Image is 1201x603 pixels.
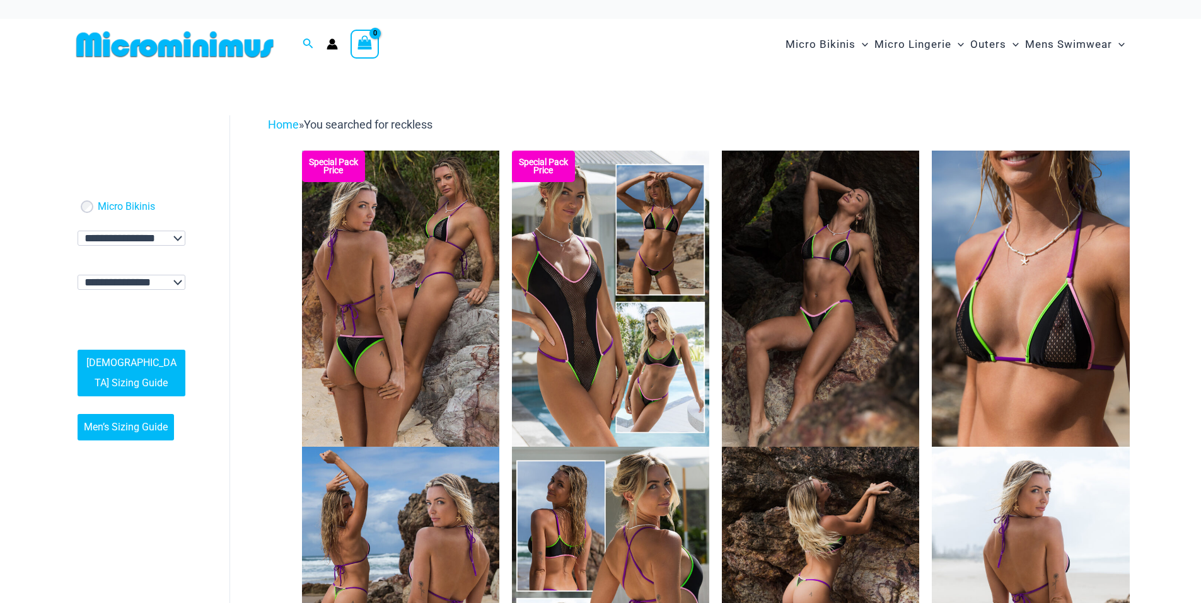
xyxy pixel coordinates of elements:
b: Special Pack Price [302,158,365,175]
a: Account icon link [327,38,338,50]
a: Home [268,118,299,131]
a: Men’s Sizing Guide [78,413,174,440]
img: Reckless Neon Crush Black Neon 306 Tri Top 01 [932,151,1129,447]
span: Mens Swimwear [1025,28,1112,60]
a: [DEMOGRAPHIC_DATA] Sizing Guide [78,349,185,396]
span: Menu Toggle [951,28,964,60]
img: Collection Pack [512,151,709,447]
span: Menu Toggle [856,28,868,60]
a: Mens SwimwearMenu ToggleMenu Toggle [1022,25,1128,64]
span: Menu Toggle [1112,28,1125,60]
a: Micro Bikinis [98,200,155,213]
a: OutersMenu ToggleMenu Toggle [967,25,1022,64]
nav: Site Navigation [780,23,1130,66]
a: Micro BikinisMenu ToggleMenu Toggle [782,25,871,64]
a: Search icon link [303,37,314,52]
img: MM SHOP LOGO FLAT [71,30,279,59]
span: » [268,118,432,131]
select: wpc-taxonomy-pa_color-745992 [78,275,185,290]
span: Micro Bikinis [786,28,856,60]
span: Micro Lingerie [874,28,951,60]
a: Micro LingerieMenu ToggleMenu Toggle [871,25,967,64]
span: You searched for reckless [304,118,432,131]
span: Outers [970,28,1006,60]
select: wpc-taxonomy-pa_fabric-type-745991 [78,231,185,246]
img: Tri Top Pack [302,151,499,447]
b: Special Pack Price [512,158,575,175]
span: Menu Toggle [1006,28,1019,60]
img: Reckless Neon Crush Black Neon 306 Tri Top 296 Cheeky 04 [722,151,919,447]
a: View Shopping Cart, empty [351,30,380,59]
